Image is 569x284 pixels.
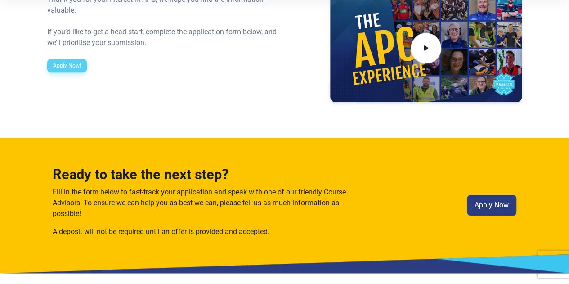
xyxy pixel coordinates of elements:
[47,59,87,72] a: Apply Now!
[53,187,358,219] p: Fill in the form below to fast-track your application and speak with one of our friendly Course A...
[53,226,358,237] p: A deposit will not be required until an offer is provided and accepted.
[47,27,279,48] div: If you’d like to get a head start, complete the application form below, and we’ll prioritise your...
[53,167,358,183] h3: Ready to take the next step?
[467,195,516,216] a: Apply Now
